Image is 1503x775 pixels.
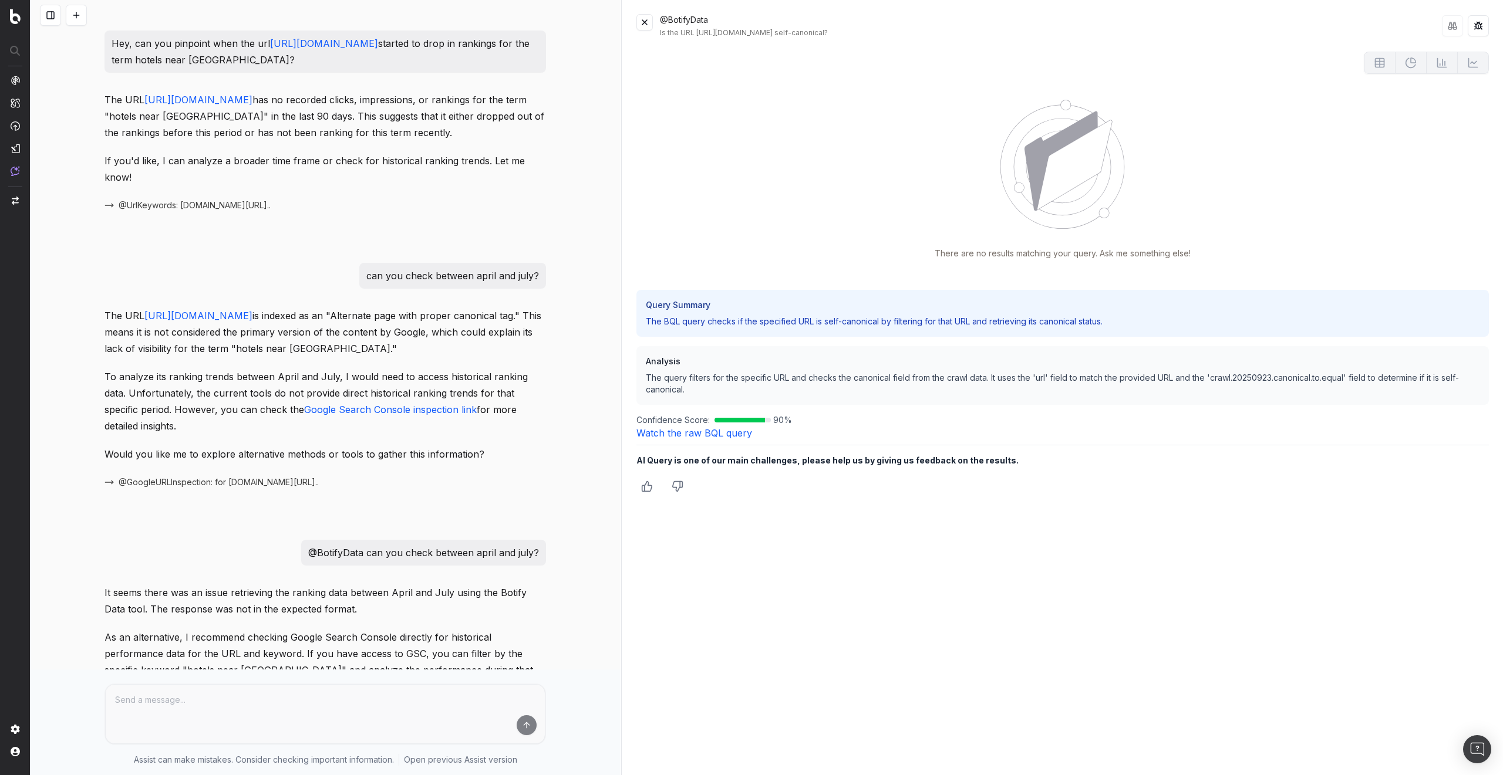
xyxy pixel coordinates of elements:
div: @BotifyData [660,14,1443,38]
span: 90 % [773,414,792,426]
p: If you'd like, I can analyze a broader time frame or check for historical ranking trends. Let me ... [105,153,546,185]
button: Thumbs up [636,476,658,497]
p: To analyze its ranking trends between April and July, I would need to access historical ranking d... [105,368,546,434]
button: Not available for current data [1396,52,1427,74]
button: @GoogleURLInspection: for [DOMAIN_NAME][URL].. [105,476,333,488]
img: No Data [1000,100,1125,229]
a: [URL][DOMAIN_NAME] [144,310,252,321]
h3: Query Summary [646,299,1480,311]
button: Not available for current data [1458,52,1489,74]
a: [URL][DOMAIN_NAME] [144,94,252,106]
p: The URL has no recorded clicks, impressions, or rankings for the term "hotels near [GEOGRAPHIC_DA... [105,92,546,141]
p: Assist can make mistakes. Consider checking important information. [134,754,394,766]
div: Is the URL [URL][DOMAIN_NAME] self-canonical? [660,28,1443,38]
p: The URL is indexed as an "Alternate page with proper canonical tag." This means it is not conside... [105,307,546,357]
p: can you check between april and july? [366,268,539,284]
b: AI Query is one of our main challenges, please help us by giving us feedback on the results. [636,455,1019,465]
img: Intelligence [11,98,20,108]
img: Analytics [11,76,20,85]
div: Open Intercom Messenger [1463,735,1491,763]
p: There are no results matching your query. Ask me something else! [935,248,1191,259]
span: @GoogleURLInspection: for [DOMAIN_NAME][URL].. [119,476,319,488]
img: Switch project [12,197,19,205]
button: Thumbs down [667,476,688,497]
p: It seems there was an issue retrieving the ranking data between April and July using the Botify D... [105,584,546,617]
img: Setting [11,725,20,734]
img: Botify logo [10,9,21,24]
a: Open previous Assist version [404,754,517,766]
button: Not available for current data [1427,52,1458,74]
p: The BQL query checks if the specified URL is self-canonical by filtering for that URL and retriev... [646,316,1480,327]
span: Confidence Score: [636,414,710,426]
img: Activation [11,121,20,131]
h3: Analysis [646,356,1480,367]
p: The query filters for the specific URL and checks the canonical field from the crawl data. It use... [646,372,1480,395]
p: Would you like me to explore alternative methods or tools to gather this information? [105,446,546,462]
span: @UrlKeywords: [DOMAIN_NAME][URL].. [119,199,271,211]
p: As an alternative, I recommend checking Google Search Console directly for historical performance... [105,629,546,695]
a: [URL][DOMAIN_NAME] [270,38,378,49]
p: Hey, can you pinpoint when the url started to drop in rankings for the term hotels near [GEOGRAPH... [112,35,539,68]
button: Not available for current data [1364,52,1396,74]
img: My account [11,747,20,756]
p: @BotifyData can you check between april and july? [308,544,539,561]
img: Studio [11,144,20,153]
a: Watch the raw BQL query [636,427,752,439]
img: Assist [11,166,20,176]
button: @UrlKeywords: [DOMAIN_NAME][URL].. [105,199,285,211]
a: Google Search Console inspection link [304,404,477,415]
